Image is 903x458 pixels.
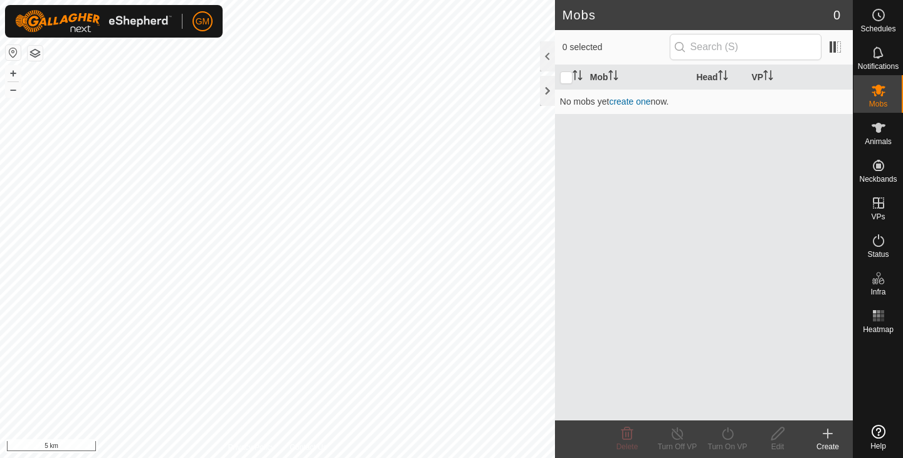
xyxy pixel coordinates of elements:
button: Reset Map [6,45,21,60]
div: Turn Off VP [652,441,702,452]
th: Mob [585,65,692,90]
p-sorticon: Activate to sort [763,72,773,82]
div: Turn On VP [702,441,752,452]
button: + [6,66,21,81]
a: create one [609,96,650,107]
button: – [6,82,21,97]
span: Neckbands [859,175,897,183]
a: Help [853,420,903,455]
a: Privacy Policy [228,442,275,453]
img: Gallagher Logo [15,10,172,33]
span: GM [196,15,210,28]
button: Map Layers [28,46,43,61]
span: Notifications [858,63,899,70]
span: 0 [833,6,840,24]
span: Delete [616,442,638,451]
span: 0 selected [562,41,670,54]
th: VP [746,65,853,90]
div: Create [803,441,853,452]
span: Infra [870,288,885,296]
p-sorticon: Activate to sort [608,72,618,82]
span: Schedules [860,25,895,33]
span: Animals [865,138,892,145]
p-sorticon: Activate to sort [573,72,583,82]
a: Contact Us [290,442,327,453]
div: Edit [752,441,803,452]
span: Status [867,251,889,258]
td: No mobs yet now. [555,89,853,114]
span: Help [870,442,886,450]
th: Head [691,65,746,90]
h2: Mobs [562,8,833,23]
p-sorticon: Activate to sort [718,72,728,82]
span: Mobs [869,100,887,108]
input: Search (S) [670,34,821,60]
span: VPs [871,213,885,221]
span: Heatmap [863,326,894,333]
